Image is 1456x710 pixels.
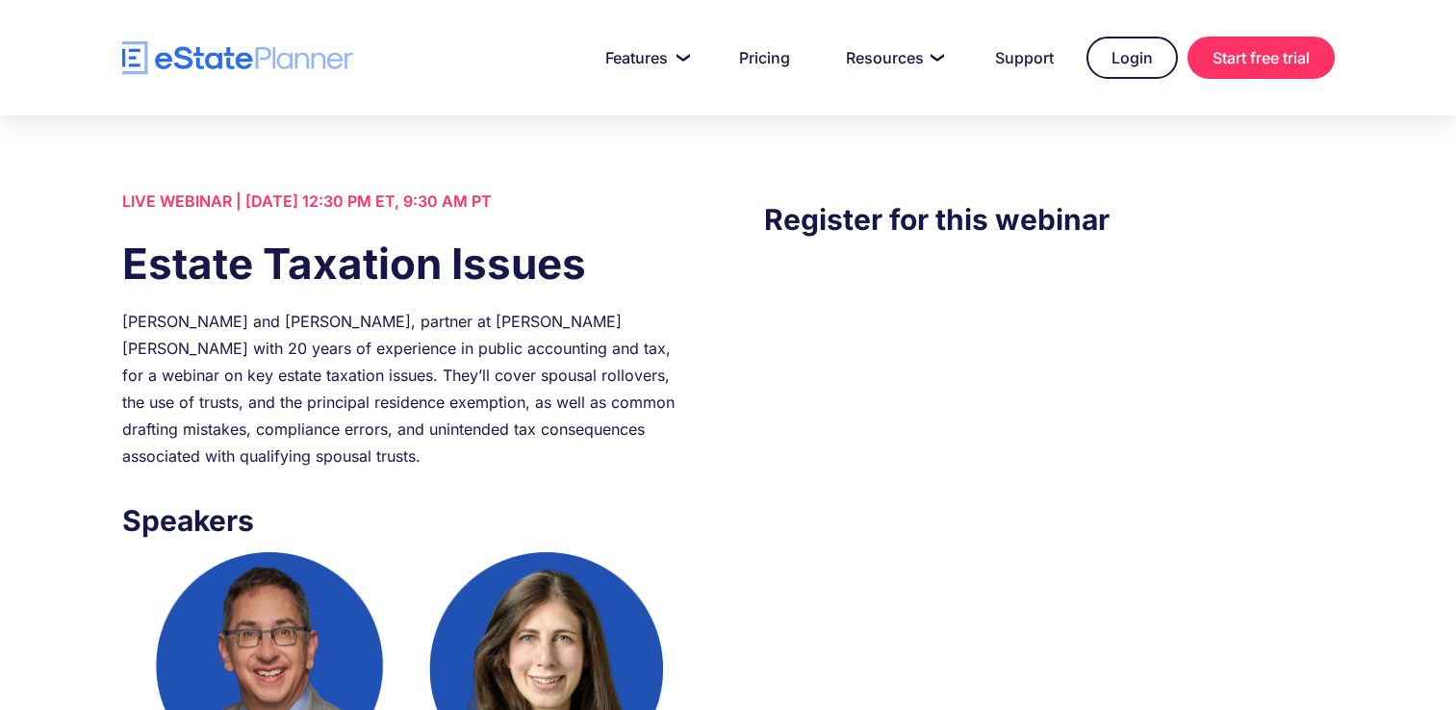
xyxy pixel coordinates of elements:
[582,38,706,77] a: Features
[716,38,813,77] a: Pricing
[1188,37,1335,79] a: Start free trial
[122,498,692,543] h3: Speakers
[122,308,692,469] div: [PERSON_NAME] and [PERSON_NAME], partner at [PERSON_NAME] [PERSON_NAME] with 20 years of experien...
[764,280,1334,607] iframe: Form 0
[1086,37,1178,79] a: Login
[122,41,353,75] a: home
[823,38,962,77] a: Resources
[764,197,1334,241] h3: Register for this webinar
[122,188,692,215] div: LIVE WEBINAR | [DATE] 12:30 PM ET, 9:30 AM PT
[972,38,1077,77] a: Support
[122,234,692,293] h1: Estate Taxation Issues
